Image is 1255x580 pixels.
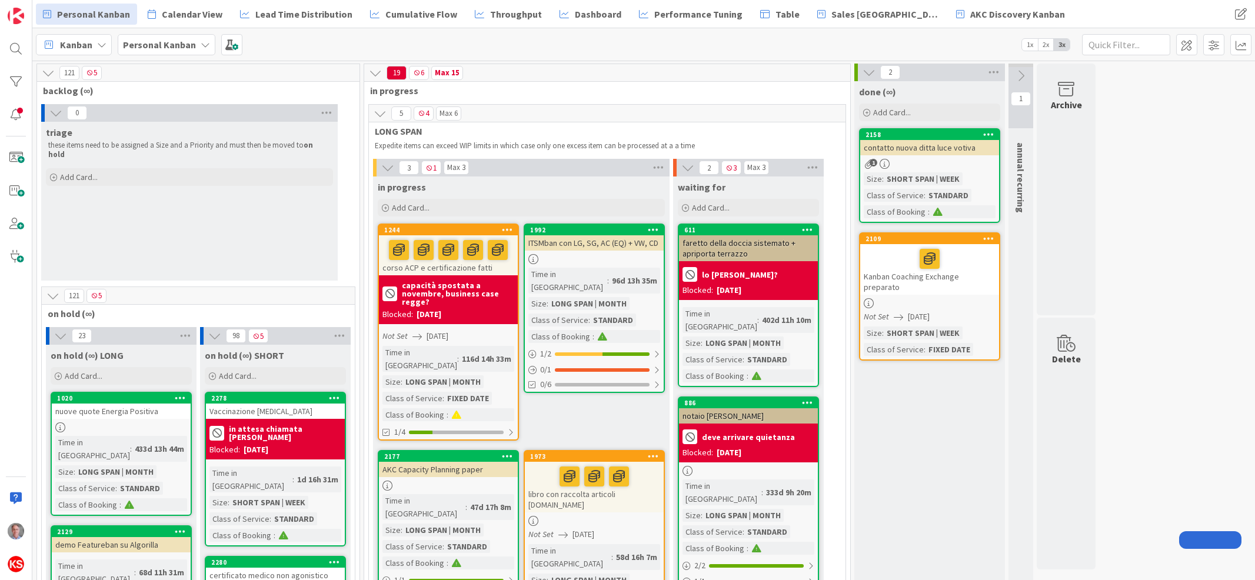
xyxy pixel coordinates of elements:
[1054,39,1070,51] span: 3x
[36,4,137,25] a: Personal Kanban
[60,172,98,182] span: Add Card...
[468,4,549,25] a: Throughput
[52,393,191,404] div: 1020
[379,225,518,235] div: 1244
[717,446,741,459] div: [DATE]
[52,393,191,419] div: 1020nuove quote Energia Positiva
[679,398,818,424] div: 886notaio [PERSON_NAME]
[363,4,464,25] a: Cumulative Flow
[882,172,884,185] span: :
[401,524,402,536] span: :
[444,540,490,553] div: STANDARD
[401,375,402,388] span: :
[387,66,407,80] span: 19
[540,378,551,391] span: 0/6
[382,375,401,388] div: Size
[864,343,924,356] div: Class of Service
[292,473,294,486] span: :
[679,558,818,573] div: 2/2
[119,498,121,511] span: :
[528,529,554,539] i: Not Set
[205,349,284,361] span: on hold (∞) SHORT
[8,523,24,539] img: MR
[683,542,747,555] div: Class of Booking
[75,465,157,478] div: LONG SPAN | MONTH
[141,4,229,25] a: Calendar View
[743,353,744,366] span: :
[860,244,999,295] div: Kanban Coaching Exchange preparato
[382,346,457,372] div: Time in [GEOGRAPHIC_DATA]
[717,284,741,296] div: [DATE]
[427,330,448,342] span: [DATE]
[43,85,345,96] span: backlog (∞)
[1022,39,1038,51] span: 1x
[55,498,119,511] div: Class of Booking
[864,205,928,218] div: Class of Booking
[48,308,340,319] span: on hold (∞)
[269,512,271,525] span: :
[379,225,518,275] div: 1244corso ACP e certificazione fatti
[744,353,790,366] div: STANDARD
[382,556,447,569] div: Class of Booking
[613,551,660,564] div: 58d 16h 7m
[59,66,79,80] span: 121
[447,165,465,171] div: Max 3
[882,326,884,339] span: :
[525,235,664,251] div: ITSMban con LG, SG, AC (EQ) + VW, CD
[74,465,75,478] span: :
[394,426,405,438] span: 1/4
[72,329,92,343] span: 23
[757,314,759,326] span: :
[55,436,130,462] div: Time in [GEOGRAPHIC_DATA]
[683,446,713,459] div: Blocked:
[457,352,459,365] span: :
[274,529,275,542] span: :
[572,528,594,541] span: [DATE]
[228,496,229,509] span: :
[379,462,518,477] div: AKC Capacity Planning paper
[654,7,743,21] span: Performance Tuning
[46,126,72,138] span: triage
[1052,352,1081,366] div: Delete
[52,526,191,537] div: 2129
[378,181,426,193] span: in progress
[865,131,999,139] div: 2158
[679,398,818,408] div: 886
[683,353,743,366] div: Class of Service
[575,7,621,21] span: Dashboard
[162,7,222,21] span: Calendar View
[924,189,926,202] span: :
[679,408,818,424] div: notaio [PERSON_NAME]
[611,551,613,564] span: :
[130,442,132,455] span: :
[530,452,664,461] div: 1973
[382,408,447,421] div: Class of Booking
[525,346,664,361] div: 1/2
[763,486,814,499] div: 333d 9h 20m
[609,274,660,287] div: 96d 13h 35m
[683,525,743,538] div: Class of Service
[379,235,518,275] div: corso ACP e certificazione fatti
[926,343,973,356] div: FIXED DATE
[831,7,938,21] span: Sales [GEOGRAPHIC_DATA]
[52,537,191,552] div: demo Featureban su Algorilla
[884,172,963,185] div: SHORT SPAN | WEEK
[860,234,999,295] div: 2109Kanban Coaching Exchange preparato
[206,557,345,568] div: 2280
[55,482,115,495] div: Class of Service
[721,161,741,175] span: 3
[48,141,331,160] p: these items need to be assigned a Size and a Priority and must then be moved to
[864,326,882,339] div: Size
[949,4,1072,25] a: AKC Discovery Kanban
[525,451,664,512] div: 1973libro con raccolta articoli [DOMAIN_NAME]
[683,479,761,505] div: Time in [GEOGRAPHIC_DATA]
[399,161,419,175] span: 3
[51,349,124,361] span: on hold (∞) LONG
[683,369,747,382] div: Class of Booking
[864,189,924,202] div: Class of Service
[775,7,800,21] span: Table
[414,106,434,121] span: 4
[57,394,191,402] div: 1020
[402,524,484,536] div: LONG SPAN | MONTH
[132,442,187,455] div: 433d 13h 44m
